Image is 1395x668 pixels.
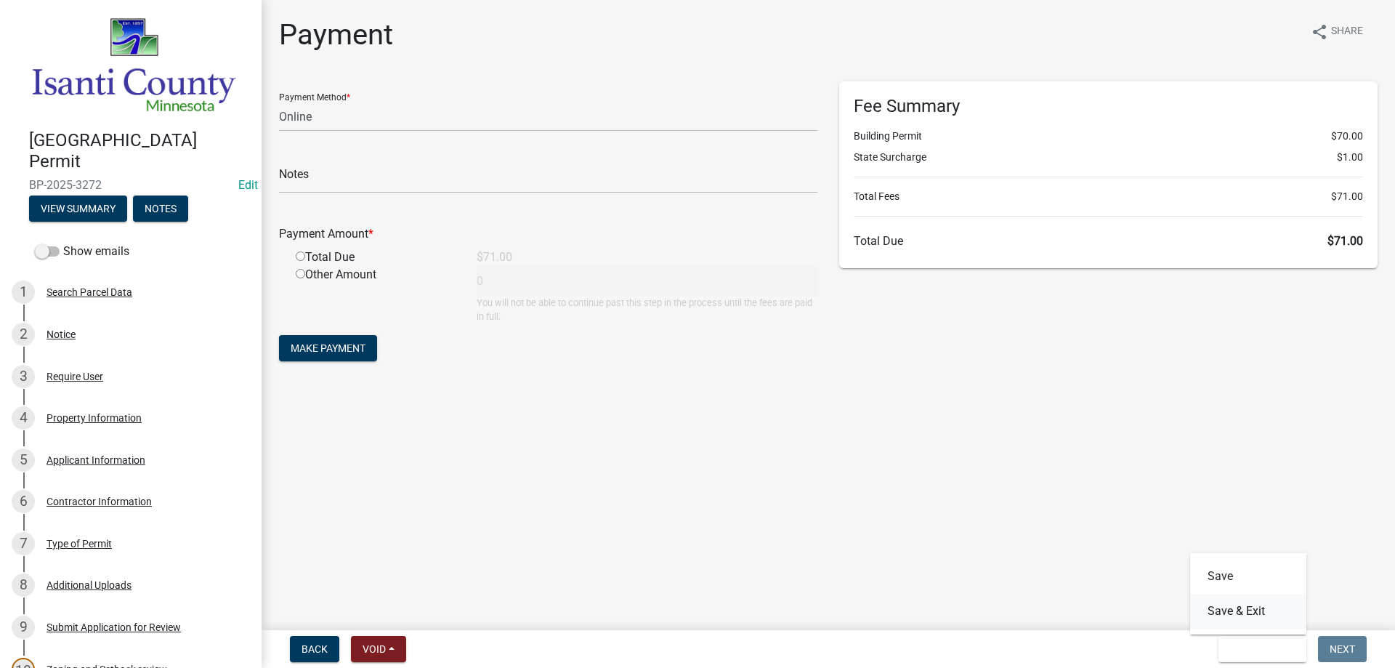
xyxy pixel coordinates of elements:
li: Building Permit [854,129,1363,144]
div: 7 [12,532,35,555]
wm-modal-confirm: Notes [133,204,188,215]
div: 9 [12,616,35,639]
div: Require User [46,371,103,382]
span: Next [1330,643,1355,655]
div: 6 [12,490,35,513]
h6: Fee Summary [854,96,1363,117]
button: shareShare [1299,17,1375,46]
li: Total Fees [854,189,1363,204]
i: share [1311,23,1328,41]
div: 3 [12,365,35,388]
div: 1 [12,281,35,304]
div: 8 [12,574,35,597]
label: Show emails [35,243,129,260]
li: State Surcharge [854,150,1363,165]
div: 2 [12,323,35,346]
span: Back [302,643,328,655]
button: Void [351,636,406,662]
span: $71.00 [1331,189,1363,204]
a: Edit [238,178,258,192]
span: Share [1331,23,1363,41]
button: Save & Exit [1190,594,1306,629]
div: Applicant Information [46,455,145,465]
button: View Summary [29,196,127,222]
button: Next [1318,636,1367,662]
span: $1.00 [1337,150,1363,165]
div: Payment Amount [268,225,828,243]
button: Save [1190,559,1306,594]
wm-modal-confirm: Summary [29,204,127,215]
wm-modal-confirm: Edit Application Number [238,178,258,192]
div: Property Information [46,413,142,423]
span: BP-2025-3272 [29,178,232,192]
div: Contractor Information [46,496,152,507]
span: Void [363,643,386,655]
h1: Payment [279,17,393,52]
span: $70.00 [1331,129,1363,144]
div: Submit Application for Review [46,622,181,632]
div: Other Amount [285,266,466,323]
span: $71.00 [1327,234,1363,248]
button: Make Payment [279,335,377,361]
span: Save & Exit [1230,643,1286,655]
span: Make Payment [291,342,365,354]
div: Type of Permit [46,539,112,549]
div: 4 [12,406,35,430]
div: Notice [46,329,76,339]
div: Search Parcel Data [46,287,132,297]
div: 5 [12,448,35,472]
button: Notes [133,196,188,222]
h4: [GEOGRAPHIC_DATA] Permit [29,130,250,172]
button: Save & Exit [1218,636,1306,662]
div: Additional Uploads [46,580,132,590]
button: Back [290,636,339,662]
h6: Total Due [854,234,1363,248]
img: Isanti County, Minnesota [29,15,238,115]
div: Total Due [285,249,466,266]
div: Save & Exit [1190,553,1306,635]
